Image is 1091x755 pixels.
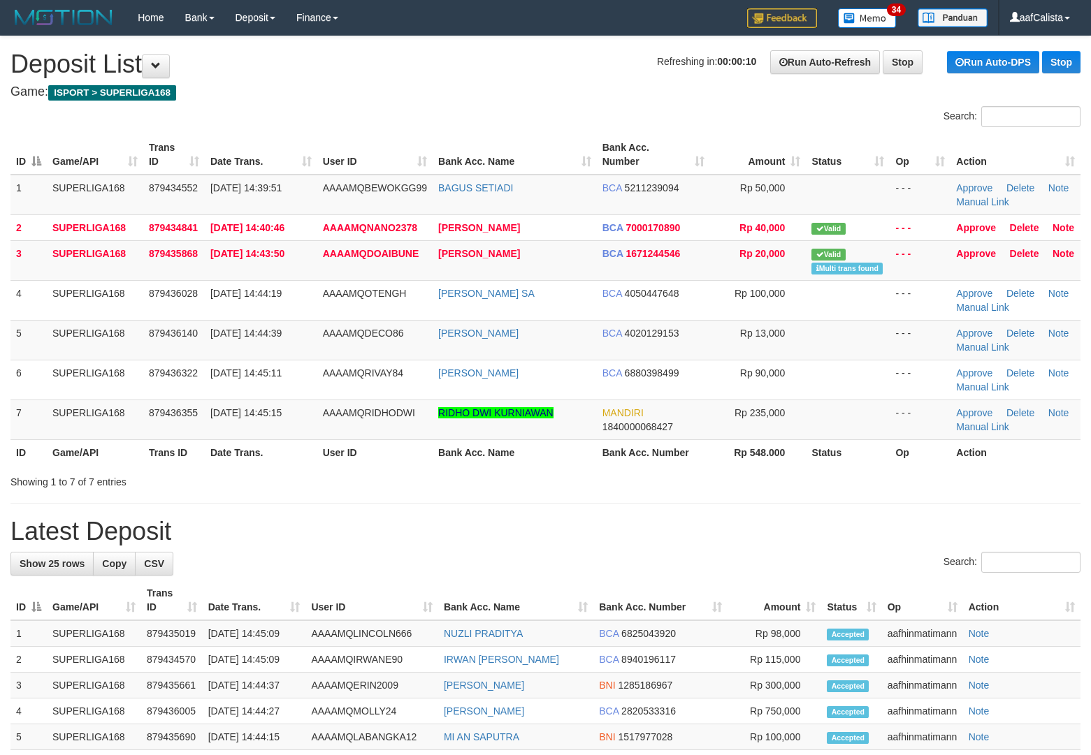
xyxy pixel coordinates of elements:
[1006,288,1034,299] a: Delete
[710,439,807,465] th: Rp 548.000
[438,288,535,299] a: [PERSON_NAME] SA
[438,580,593,620] th: Bank Acc. Name: activate to sort column ascending
[10,360,47,400] td: 6
[438,248,520,259] a: [PERSON_NAME]
[10,214,47,240] td: 2
[625,367,679,379] span: Copy 6880398499 to clipboard
[149,328,198,339] span: 879436140
[827,732,869,744] span: Accepted
[323,182,427,193] span: AAAAMQBEWOKGG99
[625,182,679,193] span: Copy 5211239094 to clipboard
[811,249,845,261] span: Valid transaction
[10,439,47,465] th: ID
[444,654,559,665] a: IRWAN [PERSON_NAME]
[882,673,963,698] td: aafhinmatimann
[956,381,1009,393] a: Manual Link
[969,731,990,742] a: Note
[205,439,317,465] th: Date Trans.
[323,248,419,259] span: AAAAMQDOAIBUNE
[10,240,47,280] td: 3
[444,705,524,717] a: [PERSON_NAME]
[47,320,143,360] td: SUPERLIGA168
[821,580,881,620] th: Status: activate to sort column ascending
[956,182,992,193] a: Approve
[47,647,141,673] td: SUPERLIGA168
[956,248,996,259] a: Approve
[882,620,963,647] td: aafhinmatimann
[1053,248,1074,259] a: Note
[10,518,1081,545] h1: Latest Deposit
[47,673,141,698] td: SUPERLIGA168
[10,580,47,620] th: ID: activate to sort column descending
[728,698,821,724] td: Rp 750,000
[618,731,672,742] span: Copy 1517977028 to clipboard
[141,724,203,750] td: 879435690
[438,182,513,193] a: BAGUS SETIADI
[141,647,203,673] td: 879434570
[811,223,845,235] span: Valid transaction
[47,360,143,400] td: SUPERLIGA168
[602,421,673,432] span: Copy 1840000068427 to clipboard
[956,222,996,233] a: Approve
[438,222,520,233] a: [PERSON_NAME]
[602,222,623,233] span: BCA
[10,50,1081,78] h1: Deposit List
[1048,328,1069,339] a: Note
[657,56,756,67] span: Refreshing in:
[210,248,284,259] span: [DATE] 14:43:50
[883,50,923,74] a: Stop
[956,302,1009,313] a: Manual Link
[951,439,1081,465] th: Action
[317,439,433,465] th: User ID
[827,706,869,718] span: Accepted
[890,175,951,215] td: - - -
[10,698,47,724] td: 4
[602,367,622,379] span: BCA
[203,620,306,647] td: [DATE] 14:45:09
[951,135,1081,175] th: Action: activate to sort column ascending
[947,51,1039,73] a: Run Auto-DPS
[444,680,524,691] a: [PERSON_NAME]
[47,698,141,724] td: SUPERLIGA168
[48,85,176,101] span: ISPORT > SUPERLIGA168
[323,367,403,379] span: AAAAMQRIVAY84
[956,342,1009,353] a: Manual Link
[1006,182,1034,193] a: Delete
[602,248,623,259] span: BCA
[969,705,990,717] a: Note
[1006,367,1034,379] a: Delete
[1042,51,1081,73] a: Stop
[10,85,1081,99] h4: Game:
[806,135,890,175] th: Status: activate to sort column ascending
[626,248,680,259] span: Copy 1671244546 to clipboard
[956,421,1009,432] a: Manual Link
[203,724,306,750] td: [DATE] 14:44:15
[317,135,433,175] th: User ID: activate to sort column ascending
[728,724,821,750] td: Rp 100,000
[887,3,906,16] span: 34
[882,724,963,750] td: aafhinmatimann
[10,673,47,698] td: 3
[739,222,785,233] span: Rp 40,000
[956,367,992,379] a: Approve
[621,654,676,665] span: Copy 8940196117 to clipboard
[597,135,710,175] th: Bank Acc. Number: activate to sort column ascending
[438,407,554,418] a: RIDHO DWI KURNIAWAN
[811,263,883,274] span: Multiple matching transaction found in bank
[210,367,282,379] span: [DATE] 14:45:11
[956,328,992,339] a: Approve
[735,288,785,299] span: Rp 100,000
[47,175,143,215] td: SUPERLIGA168
[93,552,136,576] a: Copy
[10,620,47,647] td: 1
[838,8,897,28] img: Button%20Memo.svg
[597,439,710,465] th: Bank Acc. Number
[890,135,951,175] th: Op: activate to sort column ascending
[969,654,990,665] a: Note
[621,628,676,639] span: Copy 6825043920 to clipboard
[305,580,438,620] th: User ID: activate to sort column ascending
[305,620,438,647] td: AAAAMQLINCOLN666
[599,705,619,717] span: BCA
[323,222,417,233] span: AAAAMQNANO2378
[438,328,519,339] a: [PERSON_NAME]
